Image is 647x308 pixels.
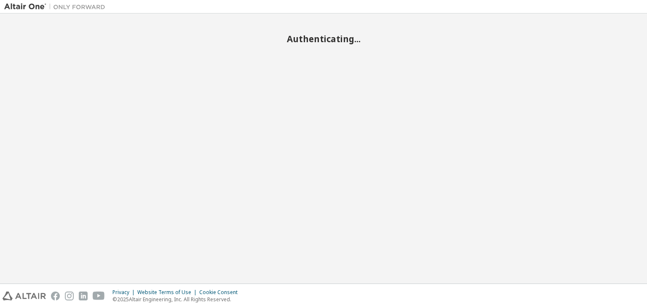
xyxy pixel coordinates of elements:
[199,289,243,296] div: Cookie Consent
[51,292,60,300] img: facebook.svg
[79,292,88,300] img: linkedin.svg
[4,33,643,44] h2: Authenticating...
[65,292,74,300] img: instagram.svg
[137,289,199,296] div: Website Terms of Use
[112,296,243,303] p: © 2025 Altair Engineering, Inc. All Rights Reserved.
[3,292,46,300] img: altair_logo.svg
[4,3,110,11] img: Altair One
[93,292,105,300] img: youtube.svg
[112,289,137,296] div: Privacy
